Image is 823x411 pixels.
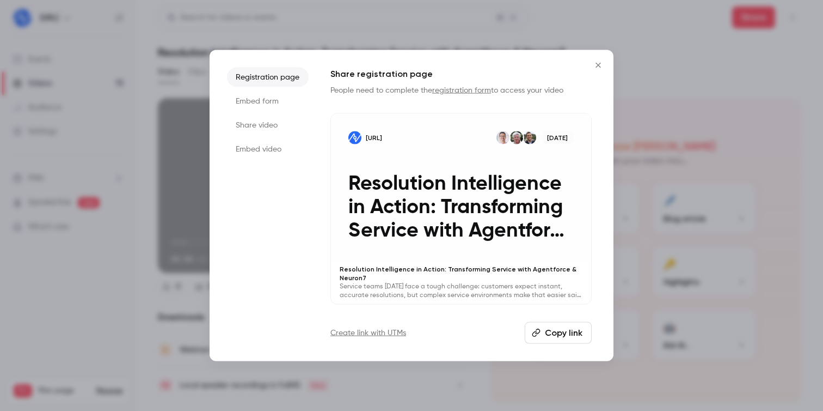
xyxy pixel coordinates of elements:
p: People need to complete the to access your video [330,85,592,96]
p: [URL] [366,134,382,142]
li: Share video [227,116,309,135]
img: Brian Bachofner [496,131,509,144]
button: Close [587,55,609,76]
li: Embed video [227,140,309,159]
img: Resolution Intelligence in Action: Transforming Service with Agentforce & Neuron7 [348,131,361,144]
h1: Share registration page [330,68,592,81]
a: Resolution Intelligence in Action: Transforming Service with Agentforce & Neuron7[URL]Tom BruhisP... [330,113,592,305]
p: Resolution Intelligence in Action: Transforming Service with Agentforce & Neuron7 [348,172,574,243]
p: Service teams [DATE] face a tough challenge: customers expect instant, accurate resolutions, but ... [340,282,582,299]
p: Resolution Intelligence in Action: Transforming Service with Agentforce & Neuron7 [340,264,582,282]
li: Registration page [227,68,309,87]
span: [DATE] [542,131,574,144]
img: Peter Coffee [510,131,523,144]
a: registration form [432,87,491,94]
img: Tom Bruhis [523,131,536,144]
a: Create link with UTMs [330,327,406,338]
button: Copy link [525,322,592,343]
li: Embed form [227,92,309,111]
